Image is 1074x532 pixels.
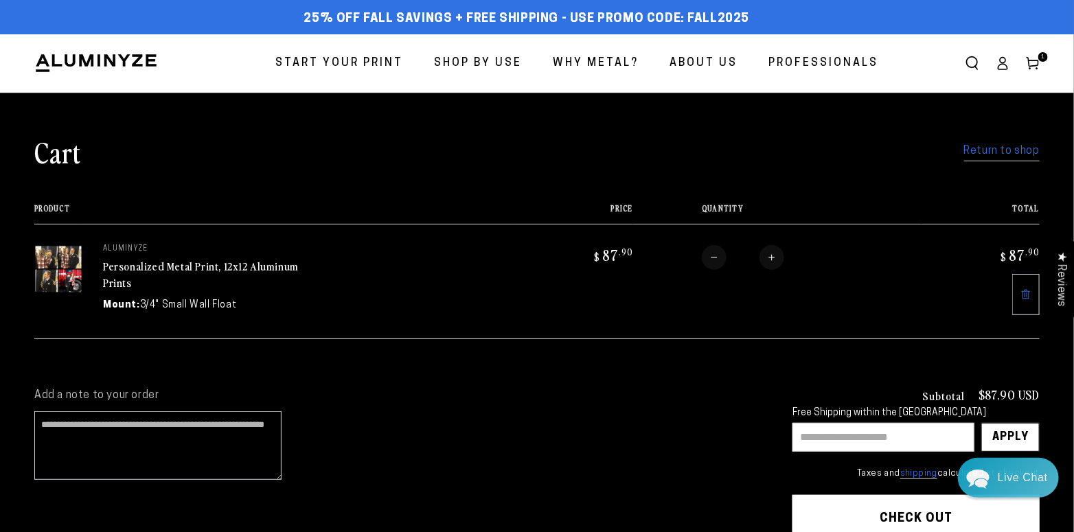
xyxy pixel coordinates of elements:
sup: .90 [619,246,633,257]
span: 25% off FALL Savings + Free Shipping - Use Promo Code: FALL2025 [304,12,750,27]
a: shipping [900,469,937,479]
summary: Search our site [957,48,987,78]
div: Free Shipping within the [GEOGRAPHIC_DATA] [792,408,1040,419]
span: About Us [670,54,738,73]
dd: 3/4" Small Wall Float [140,298,237,312]
small: Taxes and calculated at checkout [792,467,1040,481]
span: Away until [DATE] [103,69,188,78]
a: About Us [659,45,748,82]
span: Start Your Print [275,54,403,73]
th: Quantity [633,204,922,224]
label: Add a note to your order [34,389,765,403]
input: Quantity for Personalized Metal Print, 12x12 Aluminum Prints [727,245,759,270]
th: Product [34,204,515,224]
span: $ [594,250,600,264]
h3: Subtotal [922,390,965,401]
bdi: 87 [592,245,633,264]
span: $ [1001,250,1007,264]
h1: Cart [34,134,81,170]
span: Shop By Use [434,54,522,73]
span: Why Metal? [553,54,639,73]
span: Professionals [768,54,878,73]
div: Apply [992,424,1029,451]
div: Chat widget toggle [958,458,1059,498]
img: 12"x12" C Square White Glossy Aluminyzed Photo [34,245,82,293]
a: Personalized Metal Print, 12x12 Aluminum Prints [103,258,299,291]
a: Start Your Print [265,45,413,82]
div: Click to open Judge.me floating reviews tab [1048,241,1074,317]
sup: .90 [1025,246,1040,257]
div: Contact Us Directly [998,458,1048,498]
a: Shop By Use [424,45,532,82]
a: Return to shop [964,141,1040,161]
dt: Mount: [103,298,140,312]
th: Total [922,204,1040,224]
img: Helga [157,21,193,56]
a: Leave A Message [91,405,201,427]
img: Aluminyze [34,53,158,73]
a: Remove 12"x12" C Square White Glossy Aluminyzed Photo [1012,274,1040,315]
a: Professionals [758,45,889,82]
img: Marie J [100,21,135,56]
a: Why Metal? [542,45,649,82]
th: Price [515,204,633,224]
span: 1 [1041,52,1045,62]
span: We run on [105,385,186,392]
p: aluminyze [103,245,309,253]
bdi: 87 [998,245,1040,264]
img: John [128,21,164,56]
span: Re:amaze [147,382,185,393]
p: $87.90 USD [979,389,1040,401]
